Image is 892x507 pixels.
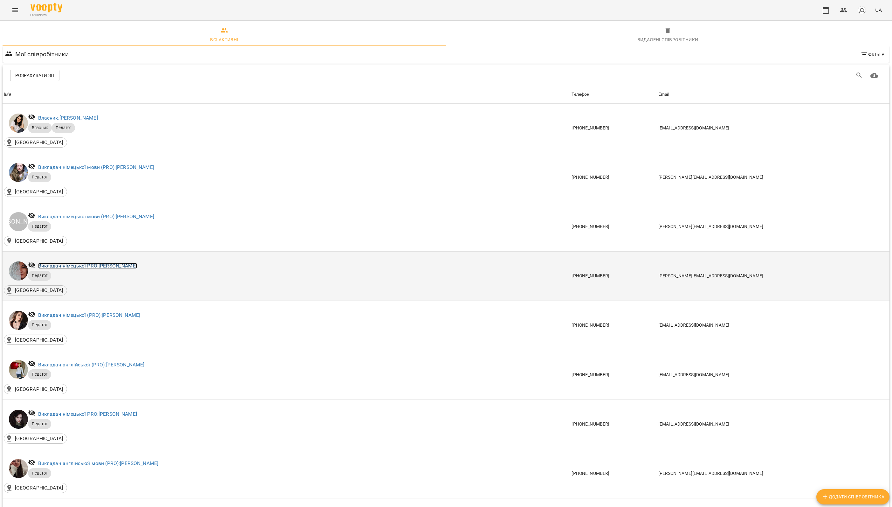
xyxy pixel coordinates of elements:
[821,493,884,501] span: Додати співробітника
[38,115,98,121] a: Власник:[PERSON_NAME]
[28,372,51,377] span: Педагог
[15,336,63,344] p: [GEOGRAPHIC_DATA]
[9,114,28,133] img: Білоус Анна Норайрівна
[858,49,887,60] button: Фільтр
[657,252,889,301] td: [PERSON_NAME][EMAIL_ADDRESS][DOMAIN_NAME]
[38,362,145,368] a: Викладач англійської (PRO):[PERSON_NAME]
[28,470,51,476] span: Педагог
[28,224,51,229] span: Педагог
[875,7,882,13] span: UA
[658,91,888,98] span: Email
[657,399,889,449] td: [EMAIL_ADDRESS][DOMAIN_NAME]
[38,164,154,170] a: Викладач німецької мови (PRO):[PERSON_NAME]
[28,421,51,427] span: Педагог
[4,137,67,148] div: AnBi School()
[570,449,657,498] td: [PHONE_NUMBER]
[9,410,28,429] img: Луцюк Александра Андріївна
[570,252,657,301] td: [PHONE_NUMBER]
[15,435,63,442] p: [GEOGRAPHIC_DATA]
[861,51,884,58] span: Фільтр
[4,285,67,295] div: AnBi School()
[210,36,238,44] div: Всі активні
[572,91,589,98] div: Телефон
[570,399,657,449] td: [PHONE_NUMBER]
[52,125,75,131] span: Педагог
[852,68,867,83] button: Пошук
[28,174,51,180] span: Педагог
[4,434,67,444] div: AnBi School()
[31,3,62,12] img: Voopty Logo
[15,188,63,196] p: [GEOGRAPHIC_DATA]
[38,263,137,269] a: Викладач німецької PRO:[PERSON_NAME]
[816,489,889,504] button: Додати співробітника
[15,484,63,492] p: [GEOGRAPHIC_DATA]
[873,4,884,16] button: UA
[10,70,59,81] button: Розрахувати ЗП
[657,449,889,498] td: [PERSON_NAME][EMAIL_ADDRESS][DOMAIN_NAME]
[570,301,657,350] td: [PHONE_NUMBER]
[8,3,23,18] button: Menu
[15,72,54,79] span: Розрахувати ЗП
[15,49,69,59] h6: Мої співробітники
[570,104,657,153] td: [PHONE_NUMBER]
[4,91,12,98] div: Sort
[31,13,62,17] span: For Business
[38,411,137,417] a: Викладач німецької PRO:[PERSON_NAME]
[28,273,51,279] span: Педагог
[572,91,656,98] span: Телефон
[9,360,28,379] img: Костів Юліанна Русланівна
[657,153,889,202] td: [PERSON_NAME][EMAIL_ADDRESS][DOMAIN_NAME]
[657,202,889,251] td: [PERSON_NAME][EMAIL_ADDRESS][DOMAIN_NAME]
[15,237,63,245] p: [GEOGRAPHIC_DATA]
[4,384,67,394] div: AnBi School()
[15,385,63,393] p: [GEOGRAPHIC_DATA]
[570,153,657,202] td: [PHONE_NUMBER]
[657,104,889,153] td: [EMAIL_ADDRESS][DOMAIN_NAME]
[572,91,589,98] div: Sort
[658,91,669,98] div: Email
[38,312,141,318] a: Викладач німецької (PRO):[PERSON_NAME]
[38,460,159,466] a: Викладач англійської мови (PRO):[PERSON_NAME]
[857,6,866,15] img: avatar_s.png
[4,91,569,98] span: Ім'я
[9,212,28,231] div: [PERSON_NAME]
[637,36,698,44] div: Видалені cпівробітники
[657,301,889,350] td: [EMAIL_ADDRESS][DOMAIN_NAME]
[9,311,28,330] img: Дубович Ярослава Вікторівна
[9,163,28,182] img: Голуб Наталія Олександрівна
[657,350,889,399] td: [EMAIL_ADDRESS][DOMAIN_NAME]
[4,91,12,98] div: Ім'я
[570,350,657,399] td: [PHONE_NUMBER]
[570,202,657,251] td: [PHONE_NUMBER]
[4,187,67,197] div: AnBi School()
[15,287,63,294] p: [GEOGRAPHIC_DATA]
[3,65,889,86] div: Table Toolbar
[9,261,28,281] img: Гута Оксана Анатоліївна
[4,335,67,345] div: AnBi School()
[15,139,63,146] p: [GEOGRAPHIC_DATA]
[658,91,669,98] div: Sort
[38,213,154,219] a: Викладач німецької мови (PRO):[PERSON_NAME]
[9,459,28,478] img: Маринич Марія В'ячеславівна
[28,322,51,328] span: Педагог
[867,68,882,83] button: Завантажити CSV
[4,483,67,493] div: AnBi School()
[4,236,67,246] div: AnBi School()
[28,125,52,131] span: Власник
